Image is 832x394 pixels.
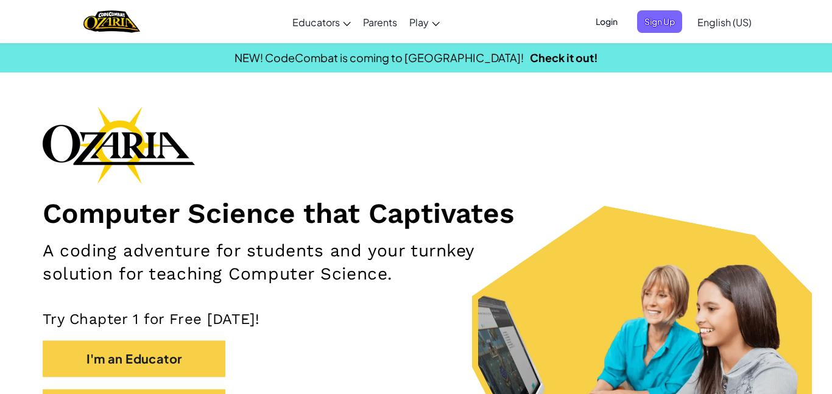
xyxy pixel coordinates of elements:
[588,10,625,33] button: Login
[637,10,682,33] button: Sign Up
[286,5,357,38] a: Educators
[357,5,403,38] a: Parents
[83,9,140,34] img: Home
[691,5,758,38] a: English (US)
[530,51,598,65] a: Check it out!
[43,340,225,377] button: I'm an Educator
[292,16,340,29] span: Educators
[43,310,789,328] p: Try Chapter 1 for Free [DATE]!
[43,106,195,184] img: Ozaria branding logo
[43,239,543,286] h2: A coding adventure for students and your turnkey solution for teaching Computer Science.
[83,9,140,34] a: Ozaria by CodeCombat logo
[43,196,789,230] h1: Computer Science that Captivates
[403,5,446,38] a: Play
[409,16,429,29] span: Play
[234,51,524,65] span: NEW! CodeCombat is coming to [GEOGRAPHIC_DATA]!
[697,16,752,29] span: English (US)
